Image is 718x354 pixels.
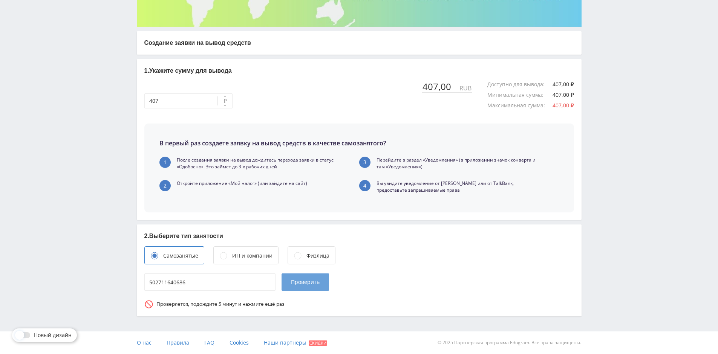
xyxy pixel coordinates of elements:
[553,92,574,98] div: 407,00 ₽
[359,157,370,168] div: 3
[282,273,329,291] button: Проверить
[232,252,273,260] div: ИП и компании
[159,139,386,148] p: В первый раз создаете заявку на вывод средств в качестве самозанятого?
[144,67,574,75] p: 1. Укажите сумму для вывода
[264,331,327,354] a: Наши партнеры Скидки
[137,339,152,346] span: О нас
[553,102,574,109] span: 407,00 ₽
[359,180,370,191] div: 4
[553,81,574,87] div: 407,00 ₽
[377,157,544,170] p: Перейдите в раздел «Уведомления» (в приложении значок конверта и там «Уведомления»)
[487,81,552,87] div: Доступно для вывода :
[163,252,198,260] div: Самозанятые
[167,331,189,354] a: Правила
[144,39,574,47] p: Создание заявки на вывод средств
[291,279,320,285] span: Проверить
[167,339,189,346] span: Правила
[34,332,72,338] span: Новый дизайн
[137,331,152,354] a: О нас
[459,85,472,92] div: RUB
[177,157,344,170] p: После создания заявки на вывод дождитесь перехода заявки в статус «Одобрено». Это займет до 3-х р...
[159,157,171,168] div: 1
[217,93,233,108] button: ₽
[230,331,249,354] a: Cookies
[230,339,249,346] span: Cookies
[204,339,214,346] span: FAQ
[177,180,307,187] p: Откройте приложение «Мой налог» (или зайдите на сайт)
[306,252,329,260] div: Физлица
[422,81,459,92] div: 407,00
[204,331,214,354] a: FAQ
[487,102,553,108] div: Максимальная сумма :
[264,339,306,346] span: Наши партнеры
[144,232,574,240] p: 2. Выберите тип занятости
[363,331,581,354] div: © 2025 Партнёрская программа Edugram. Все права защищены.
[144,273,276,291] input: Введите ваш ИНН
[377,180,544,194] p: Вы увидите уведомление от [PERSON_NAME] или от TalkBank, предоставьте запрашиваемые права
[309,340,327,346] span: Скидки
[159,180,171,191] div: 2
[156,302,285,307] div: Проверяется, подождите 5 минут и нажмите ещё раз
[487,92,551,98] div: Минимальная сумма :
